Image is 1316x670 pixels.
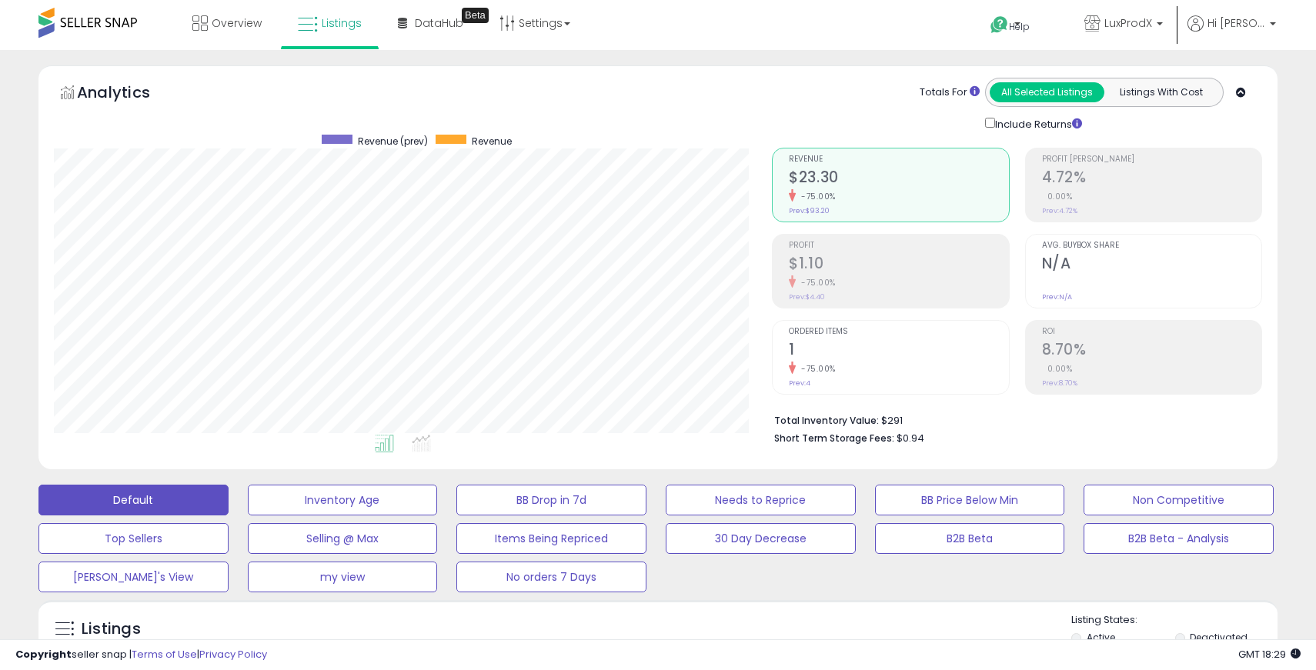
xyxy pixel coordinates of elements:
small: Prev: N/A [1042,292,1072,302]
h2: 4.72% [1042,168,1261,189]
small: Prev: 8.70% [1042,378,1077,388]
span: Overview [212,15,262,31]
h2: $23.30 [789,168,1008,189]
button: All Selected Listings [990,82,1104,102]
button: No orders 7 Days [456,562,646,592]
h2: $1.10 [789,255,1008,275]
b: Total Inventory Value: [774,414,879,427]
small: Prev: 4 [789,378,810,388]
a: Help [978,4,1060,50]
h2: 1 [789,341,1008,362]
button: Selling @ Max [248,523,438,554]
div: seller snap | | [15,648,267,662]
div: Totals For [920,85,980,100]
h5: Listings [82,618,141,640]
span: $0.94 [897,431,924,445]
button: Top Sellers [38,523,229,554]
button: BB Drop in 7d [456,485,646,515]
h2: 8.70% [1042,341,1261,362]
li: $291 [774,410,1251,428]
button: Needs to Reprice [666,485,856,515]
button: [PERSON_NAME]'s View [38,562,229,592]
span: Hi [PERSON_NAME] [1207,15,1265,31]
span: Revenue (prev) [358,135,428,148]
label: Deactivated [1190,631,1248,644]
b: Short Term Storage Fees: [774,432,894,445]
span: DataHub [415,15,463,31]
button: Inventory Age [248,485,438,515]
h5: Analytics [77,82,180,107]
small: Prev: $93.20 [789,206,830,215]
small: -75.00% [796,363,836,375]
button: B2B Beta - Analysis [1084,523,1274,554]
div: Tooltip anchor [462,8,489,23]
button: Items Being Repriced [456,523,646,554]
small: Prev: $4.40 [789,292,825,302]
span: LuxProdX [1104,15,1152,31]
span: Profit [789,242,1008,250]
span: Profit [PERSON_NAME] [1042,155,1261,164]
span: Avg. Buybox Share [1042,242,1261,250]
button: my view [248,562,438,592]
small: -75.00% [796,191,836,202]
button: B2B Beta [875,523,1065,554]
h2: N/A [1042,255,1261,275]
button: 30 Day Decrease [666,523,856,554]
button: Non Competitive [1084,485,1274,515]
small: 0.00% [1042,363,1073,375]
button: Default [38,485,229,515]
p: Listing States: [1071,613,1277,628]
span: Ordered Items [789,328,1008,336]
i: Get Help [990,15,1009,35]
span: Revenue [789,155,1008,164]
span: ROI [1042,328,1261,336]
a: Terms of Use [132,647,197,662]
button: Listings With Cost [1104,82,1218,102]
span: 2025-10-14 18:29 GMT [1238,647,1301,662]
strong: Copyright [15,647,72,662]
small: -75.00% [796,277,836,288]
a: Privacy Policy [199,647,267,662]
span: Revenue [472,135,512,148]
label: Active [1087,631,1115,644]
span: Listings [322,15,362,31]
span: Help [1009,20,1030,33]
button: BB Price Below Min [875,485,1065,515]
a: Hi [PERSON_NAME] [1187,15,1276,50]
small: Prev: 4.72% [1042,206,1077,215]
div: Include Returns [974,115,1101,132]
small: 0.00% [1042,191,1073,202]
